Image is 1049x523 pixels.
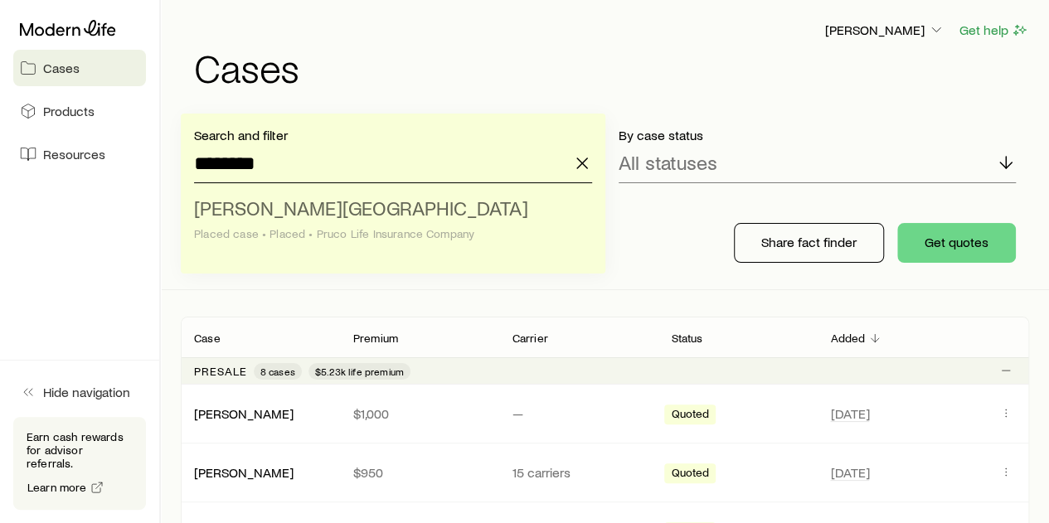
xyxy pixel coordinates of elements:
a: Cases [13,50,146,86]
a: [PERSON_NAME] [194,405,294,421]
span: Hide navigation [43,384,130,400]
button: Get help [959,21,1029,40]
p: Premium [353,332,398,345]
span: 8 cases [260,365,295,378]
p: Status [671,332,702,345]
div: Placed case • Placed • Pruco Life Insurance Company [194,227,582,240]
button: Hide navigation [13,374,146,410]
span: Resources [43,146,105,162]
span: $5.23k life premium [315,365,404,378]
div: Earn cash rewards for advisor referrals.Learn more [13,417,146,510]
a: [PERSON_NAME] [194,464,294,480]
p: Carrier [512,332,548,345]
button: [PERSON_NAME] [824,21,945,41]
a: Resources [13,136,146,172]
a: Products [13,93,146,129]
p: $950 [353,464,486,481]
span: Products [43,103,95,119]
span: [DATE] [830,405,869,422]
div: [PERSON_NAME] [194,464,294,482]
span: Quoted [671,466,709,483]
p: $1,000 [353,405,486,422]
p: [PERSON_NAME] [825,22,945,38]
p: Presale [194,365,247,378]
p: — [512,405,645,422]
p: All statuses [619,151,717,174]
li: Asbury, Savannah [194,190,582,254]
button: Get quotes [897,223,1016,263]
span: Quoted [671,407,709,424]
h1: Cases [194,47,1029,87]
span: [DATE] [830,464,869,481]
p: Search and filter [194,127,592,143]
p: 15 carriers [512,464,645,481]
p: Case [194,332,221,345]
div: [PERSON_NAME] [194,405,294,423]
p: By case status [619,127,1017,143]
p: Share fact finder [761,234,857,250]
p: Added [830,332,865,345]
span: [PERSON_NAME][GEOGRAPHIC_DATA] [194,196,528,220]
p: Earn cash rewards for advisor referrals. [27,430,133,470]
button: Share fact finder [734,223,884,263]
span: Learn more [27,482,87,493]
span: Cases [43,60,80,76]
